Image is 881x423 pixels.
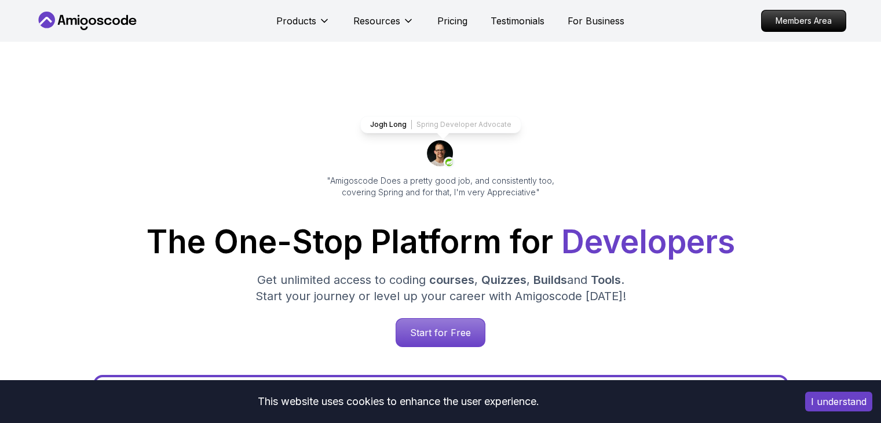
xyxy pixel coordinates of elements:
[481,273,527,287] span: Quizzes
[276,14,316,28] p: Products
[491,14,544,28] a: Testimonials
[429,273,474,287] span: courses
[437,14,467,28] a: Pricing
[805,392,872,411] button: Accept cookies
[246,272,635,304] p: Get unlimited access to coding , , and . Start your journey or level up your career with Amigosco...
[568,14,624,28] a: For Business
[761,10,846,32] a: Members Area
[276,14,330,37] button: Products
[9,389,788,414] div: This website uses cookies to enhance the user experience.
[533,273,567,287] span: Builds
[762,10,846,31] p: Members Area
[45,226,837,258] h1: The One-Stop Platform for
[591,273,621,287] span: Tools
[416,120,511,129] p: Spring Developer Advocate
[353,14,414,37] button: Resources
[561,223,735,261] span: Developers
[311,175,571,198] p: "Amigoscode Does a pretty good job, and consistently too, covering Spring and for that, I'm very ...
[396,319,485,347] p: Start for Free
[353,14,400,28] p: Resources
[427,140,455,168] img: josh long
[396,318,485,347] a: Start for Free
[370,120,407,129] p: Jogh Long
